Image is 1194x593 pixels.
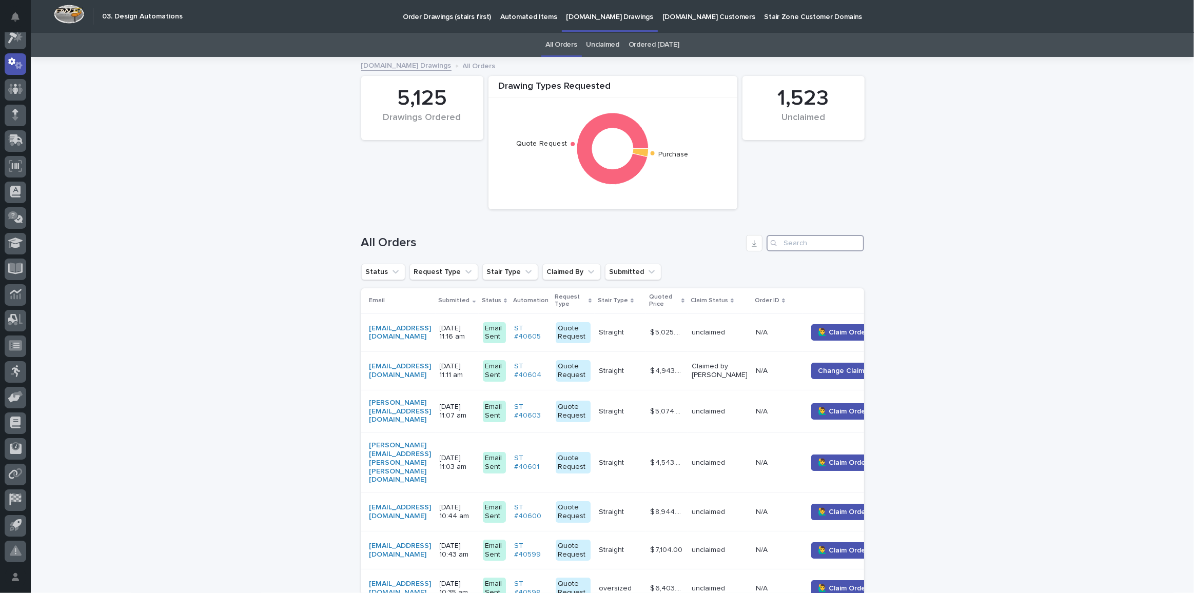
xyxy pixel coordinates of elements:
div: Email Sent [483,540,506,561]
button: 🙋‍♂️ Claim Order [811,504,875,520]
p: unclaimed [692,546,748,555]
p: Straight [599,405,626,416]
text: Purchase [658,151,689,159]
p: [DATE] 10:43 am [440,542,475,559]
p: unclaimed [692,407,748,416]
p: Straight [599,457,626,467]
h1: All Orders [361,235,742,250]
p: $ 5,025.00 [650,326,686,337]
span: 🙋‍♂️ Claim Order [818,507,868,517]
p: [DATE] 11:11 am [440,362,475,380]
a: [DOMAIN_NAME] Drawings [361,59,452,71]
p: $ 7,104.00 [650,544,684,555]
div: Email Sent [483,501,506,523]
p: N/A [756,457,770,467]
p: $ 6,403.00 [650,582,686,593]
div: Email Sent [483,322,506,344]
tr: [PERSON_NAME][EMAIL_ADDRESS][DOMAIN_NAME] [DATE] 11:07 amEmail SentST #40603 Quote RequestStraigh... [361,390,895,432]
tr: [EMAIL_ADDRESS][DOMAIN_NAME] [DATE] 10:43 amEmail SentST #40599 Quote RequestStraightStraight $ 7... [361,531,895,569]
a: [EMAIL_ADDRESS][DOMAIN_NAME] [369,542,432,559]
p: Straight [599,544,626,555]
input: Search [767,235,864,251]
p: Straight [599,365,626,375]
button: Change Claimer [811,363,878,379]
a: ST #40599 [514,542,547,559]
p: unclaimed [692,328,748,337]
a: [EMAIL_ADDRESS][DOMAIN_NAME] [369,324,432,342]
span: 🙋‍♂️ Claim Order [818,406,868,417]
a: ST #40604 [514,362,547,380]
div: Email Sent [483,452,506,473]
p: N/A [756,326,770,337]
p: unclaimed [692,584,748,593]
tr: [EMAIL_ADDRESS][DOMAIN_NAME] [DATE] 10:44 amEmail SentST #40600 Quote RequestStraightStraight $ 8... [361,493,895,531]
div: Email Sent [483,401,506,422]
p: Stair Type [598,295,628,306]
button: 🙋‍♂️ Claim Order [811,454,875,471]
p: $ 8,944.00 [650,506,686,517]
p: [DATE] 10:44 am [440,503,475,521]
p: N/A [756,506,770,517]
a: Unclaimed [586,33,619,57]
a: ST #40605 [514,324,547,342]
img: Workspace Logo [54,5,84,24]
div: 1,523 [760,86,847,111]
div: Notifications [13,12,26,29]
p: Email [369,295,385,306]
div: Drawings Ordered [379,112,466,134]
p: Quoted Price [649,291,679,310]
p: Automation [513,295,549,306]
a: [PERSON_NAME][EMAIL_ADDRESS][PERSON_NAME][PERSON_NAME][DOMAIN_NAME] [369,441,432,484]
div: Unclaimed [760,112,847,134]
p: $ 5,074.00 [650,405,686,416]
div: Email Sent [483,360,506,382]
p: Order ID [755,295,779,306]
p: N/A [756,365,770,375]
button: 🙋‍♂️ Claim Order [811,403,875,420]
p: unclaimed [692,459,748,467]
button: Claimed By [542,264,601,280]
p: $ 4,543.00 [650,457,686,467]
span: 🙋‍♂️ Claim Order [818,458,868,468]
button: Submitted [605,264,661,280]
button: Stair Type [482,264,538,280]
p: [DATE] 11:07 am [440,403,475,420]
button: Request Type [409,264,478,280]
button: Status [361,264,405,280]
div: Drawing Types Requested [488,81,737,98]
span: Change Claimer [818,366,871,376]
a: ST #40601 [514,454,547,471]
a: All Orders [546,33,577,57]
tr: [EMAIL_ADDRESS][DOMAIN_NAME] [DATE] 11:11 amEmail SentST #40604 Quote RequestStraightStraight $ 4... [361,352,895,390]
a: [EMAIL_ADDRESS][DOMAIN_NAME] [369,362,432,380]
button: 🙋‍♂️ Claim Order [811,324,875,341]
a: ST #40600 [514,503,547,521]
a: [PERSON_NAME][EMAIL_ADDRESS][DOMAIN_NAME] [369,399,432,424]
text: Quote Request [516,141,567,148]
p: oversized [599,582,634,593]
h2: 03. Design Automations [102,12,183,21]
button: Notifications [5,6,26,28]
p: $ 4,943.00 [650,365,686,375]
tr: [PERSON_NAME][EMAIL_ADDRESS][PERSON_NAME][PERSON_NAME][DOMAIN_NAME] [DATE] 11:03 amEmail SentST #... [361,433,895,493]
p: Submitted [439,295,470,306]
p: Claimed by [PERSON_NAME] [692,362,748,380]
p: [DATE] 11:16 am [440,324,475,342]
div: Quote Request [556,540,591,561]
div: 5,125 [379,86,466,111]
div: Quote Request [556,401,591,422]
div: Quote Request [556,501,591,523]
div: Quote Request [556,452,591,473]
p: unclaimed [692,508,748,517]
div: Quote Request [556,322,591,344]
p: Straight [599,326,626,337]
span: 🙋‍♂️ Claim Order [818,327,868,338]
a: ST #40603 [514,403,547,420]
p: Status [482,295,501,306]
p: All Orders [463,60,496,71]
p: [DATE] 11:03 am [440,454,475,471]
span: 🙋‍♂️ Claim Order [818,545,868,556]
tr: [EMAIL_ADDRESS][DOMAIN_NAME] [DATE] 11:16 amEmail SentST #40605 Quote RequestStraightStraight $ 5... [361,313,895,352]
p: N/A [756,544,770,555]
